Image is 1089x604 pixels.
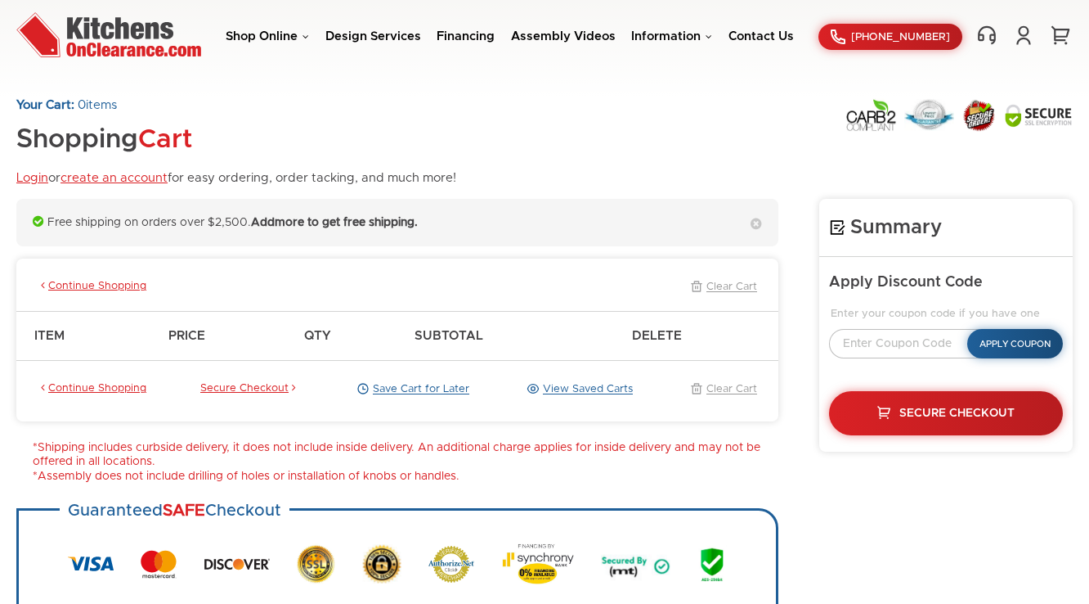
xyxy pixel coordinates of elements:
th: Subtotal [406,311,624,360]
h5: Apply Discount Code [829,273,1063,292]
a: Clear Cart [687,382,757,397]
a: Contact Us [728,30,794,43]
h3: Guaranteed Checkout [60,493,289,530]
th: Delete [624,311,778,360]
img: Lowest Price Guarantee [904,99,954,131]
a: [PHONE_NUMBER] [818,24,962,50]
p: items [16,98,456,114]
a: View Saved Carts [523,382,633,397]
strong: Add more to get free shipping. [251,217,418,228]
a: Financing [437,30,495,43]
img: Carb2 Compliant [845,98,897,132]
h1: Shopping [16,126,456,155]
a: Secure Checkout [200,382,299,397]
span: 0 [78,99,86,111]
p: or for easy ordering, order tacking, and much more! [16,171,456,187]
th: Price [160,311,296,360]
strong: Your Cart: [16,99,74,111]
img: Secure SSL Encyption [1004,103,1073,128]
a: Information [631,30,712,43]
a: create an account [60,172,168,184]
a: Continue Shopping [38,382,146,397]
a: Continue Shopping [38,280,146,295]
button: Apply Coupon [967,329,1063,358]
img: SSL [297,543,335,584]
span: Cart [138,127,192,153]
div: Free shipping on orders over $2,500. [16,199,778,247]
img: Synchrony Bank [502,543,574,584]
legend: Enter your coupon code if you have one [829,308,1063,321]
a: Login [16,172,48,184]
img: Kitchens On Clearance [16,12,201,57]
a: Secure Checkout [829,391,1063,435]
input: Enter Coupon Code [829,329,992,358]
img: Secure [362,544,401,584]
li: *Assembly does not include drilling of holes or installation of knobs or handles. [33,470,778,485]
img: Secured by MT [601,543,670,584]
th: Qty [296,311,406,360]
a: Assembly Videos [511,30,616,43]
img: Secure Order [961,99,997,132]
th: Item [16,311,160,360]
a: Clear Cart [687,280,757,295]
img: Visa [68,557,114,571]
span: Secure Checkout [899,408,1015,419]
a: Design Services [325,30,421,43]
img: Discover [204,552,270,576]
img: AES 256 Bit [697,543,727,584]
strong: SAFE [163,503,205,519]
a: Save Cart for Later [353,382,469,397]
img: MasterCard [141,550,177,579]
li: *Shipping includes curbside delivery, it does not include inside delivery. An additional charge a... [33,441,778,470]
a: Shop Online [226,30,309,43]
img: Authorize.net [428,546,474,583]
h4: Summary [829,215,1063,240]
span: [PHONE_NUMBER] [851,32,950,43]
